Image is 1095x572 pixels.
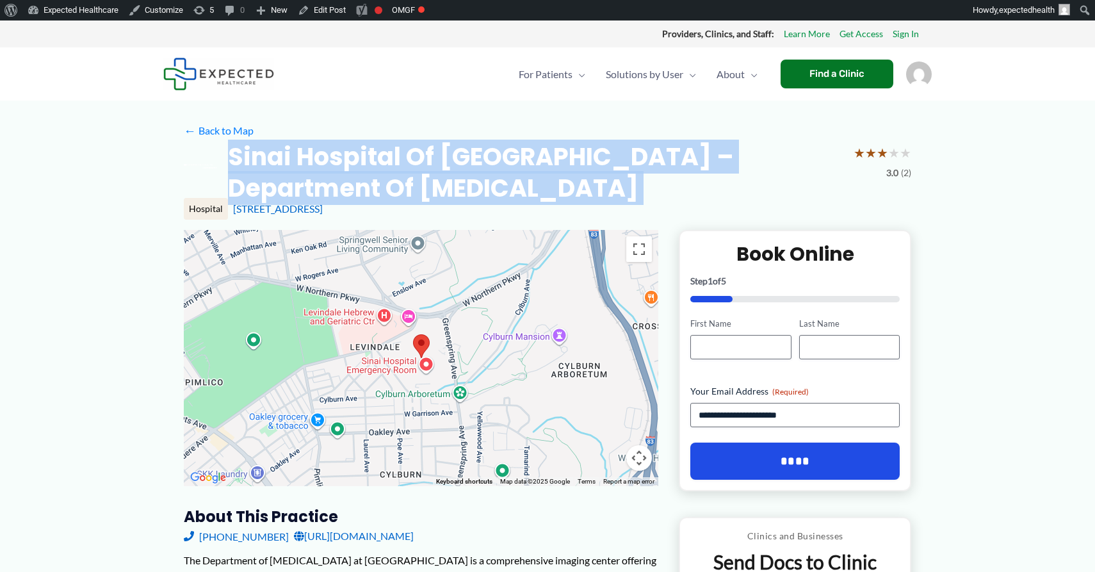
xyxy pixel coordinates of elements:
a: ←Back to Map [184,121,254,140]
img: Google [187,470,229,486]
div: Focus keyphrase not set [375,6,382,14]
span: ★ [854,141,865,165]
span: 3.0 [886,165,898,181]
span: ★ [900,141,911,165]
span: ★ [877,141,888,165]
a: Terms [578,478,596,485]
a: Learn More [784,26,830,42]
p: Clinics and Businesses [690,528,900,544]
button: Toggle fullscreen view [626,236,652,262]
a: Account icon link [906,67,932,79]
label: Your Email Address [690,385,900,398]
span: About [717,52,745,97]
span: Map data ©2025 Google [500,478,570,485]
a: Open this area in Google Maps (opens a new window) [187,470,229,486]
span: (Required) [772,387,809,396]
a: For PatientsMenu Toggle [508,52,596,97]
span: ★ [888,141,900,165]
span: 5 [721,275,726,286]
label: First Name [690,318,791,330]
button: Map camera controls [626,445,652,471]
a: Report a map error [603,478,654,485]
a: Get Access [839,26,883,42]
a: [STREET_ADDRESS] [233,202,323,215]
label: Last Name [799,318,900,330]
a: [URL][DOMAIN_NAME] [294,527,414,546]
span: ★ [865,141,877,165]
span: expectedhealth [999,5,1055,15]
a: Solutions by UserMenu Toggle [596,52,706,97]
a: AboutMenu Toggle [706,52,768,97]
span: Menu Toggle [745,52,758,97]
h2: Sinai Hospital of [GEOGRAPHIC_DATA] – Department of [MEDICAL_DATA] [228,141,843,204]
span: ← [184,124,196,136]
a: Sign In [893,26,919,42]
span: (2) [901,165,911,181]
a: Find a Clinic [781,60,893,88]
span: 1 [708,275,713,286]
span: For Patients [519,52,572,97]
h3: About this practice [184,507,658,527]
button: Keyboard shortcuts [436,477,492,486]
div: Hospital [184,198,228,220]
a: [PHONE_NUMBER] [184,527,289,546]
p: Step of [690,277,900,286]
strong: Providers, Clinics, and Staff: [662,28,774,39]
h2: Book Online [690,241,900,266]
img: Expected Healthcare Logo - side, dark font, small [163,58,274,90]
nav: Primary Site Navigation [508,52,768,97]
span: Solutions by User [606,52,683,97]
span: Menu Toggle [683,52,696,97]
span: Menu Toggle [572,52,585,97]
